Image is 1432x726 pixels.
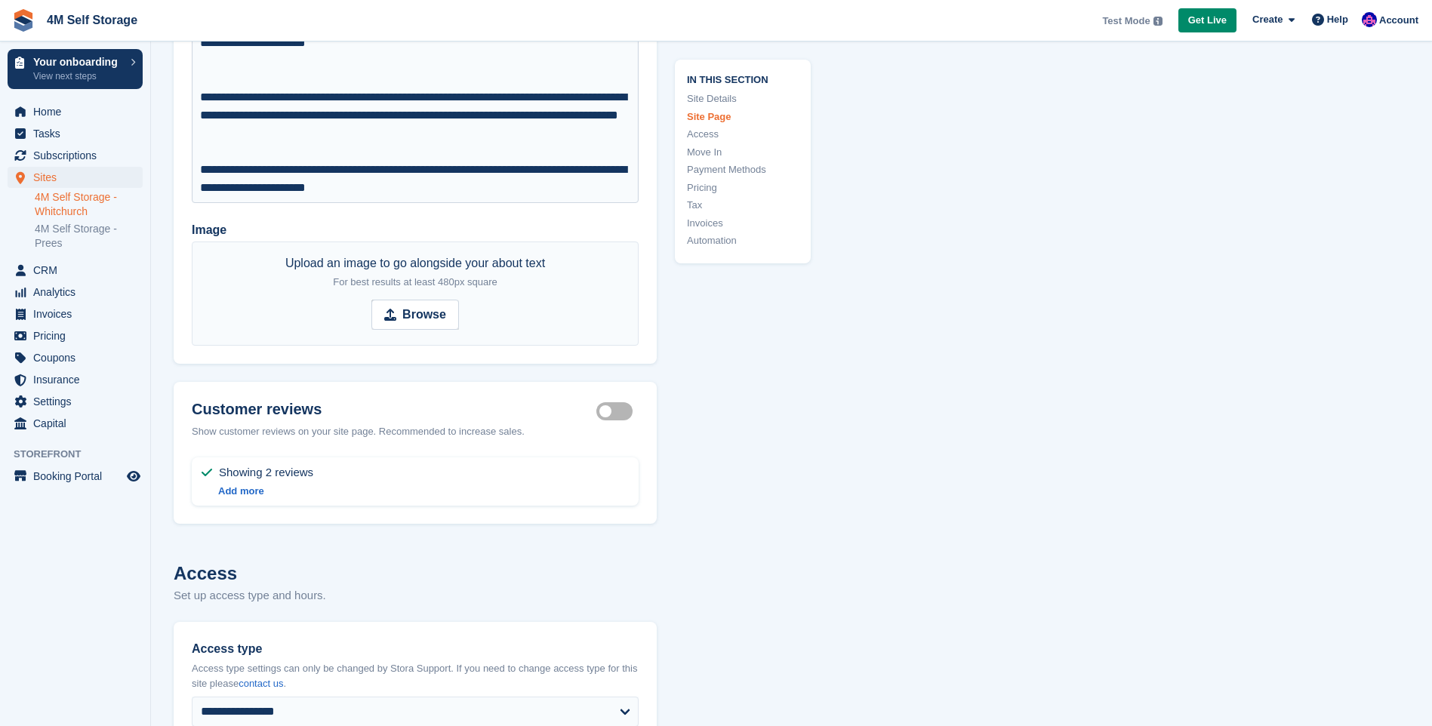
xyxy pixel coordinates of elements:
[1153,17,1163,26] img: icon-info-grey-7440780725fd019a000dd9b08b2336e03edf1995a4989e88bcd33f0948082b44.svg
[41,8,143,32] a: 4M Self Storage
[687,180,799,195] a: Pricing
[8,49,143,89] a: Your onboarding View next steps
[333,276,497,288] span: For best results at least 480px square
[8,347,143,368] a: menu
[687,162,799,177] a: Payment Methods
[8,413,143,434] a: menu
[8,303,143,325] a: menu
[8,391,143,412] a: menu
[33,69,123,83] p: View next steps
[218,485,264,497] a: Add more
[1188,13,1227,28] span: Get Live
[1379,13,1418,28] span: Account
[8,325,143,346] a: menu
[33,281,124,303] span: Analytics
[174,560,657,587] h2: Access
[8,260,143,281] a: menu
[14,447,150,462] span: Storefront
[33,260,124,281] span: CRM
[192,400,596,418] h2: Customer reviews
[285,254,545,291] div: Upload an image to go alongside your about text
[192,221,639,239] label: Image
[687,233,799,248] a: Automation
[8,167,143,188] a: menu
[687,198,799,213] a: Tax
[402,306,446,324] strong: Browse
[192,661,639,691] p: Access type settings can only be changed by Stora Support. If you need to change access type for ...
[33,101,124,122] span: Home
[33,167,124,188] span: Sites
[1362,12,1377,27] img: Pete Clutton
[1327,12,1348,27] span: Help
[33,413,124,434] span: Capital
[687,215,799,230] a: Invoices
[687,144,799,159] a: Move In
[35,222,143,251] a: 4M Self Storage - Prees
[8,369,143,390] a: menu
[33,369,124,390] span: Insurance
[33,347,124,368] span: Coupons
[687,91,799,106] a: Site Details
[8,281,143,303] a: menu
[596,411,639,413] label: Storefront show reviews
[35,190,143,219] a: 4M Self Storage - Whitchurch
[12,9,35,32] img: stora-icon-8386f47178a22dfd0bd8f6a31ec36ba5ce8667c1dd55bd0f319d3a0aa187defe.svg
[174,587,657,604] p: Set up access type and hours.
[687,71,799,85] span: In this section
[33,57,123,67] p: Your onboarding
[8,101,143,122] a: menu
[33,466,124,487] span: Booking Portal
[371,300,459,330] input: Browse
[192,424,639,439] div: Show customer reviews on your site page. Recommended to increase sales.
[1102,14,1150,29] span: Test Mode
[192,29,639,203] trix-editor: About this site
[8,466,143,487] a: menu
[33,303,124,325] span: Invoices
[239,678,283,689] a: contact us
[1252,12,1283,27] span: Create
[8,145,143,166] a: menu
[33,391,124,412] span: Settings
[1178,8,1236,33] a: Get Live
[687,127,799,142] a: Access
[33,145,124,166] span: Subscriptions
[192,640,639,658] label: Access type
[33,325,124,346] span: Pricing
[687,109,799,124] a: Site Page
[219,463,313,481] span: Showing 2 reviews
[8,123,143,144] a: menu
[125,467,143,485] a: Preview store
[33,123,124,144] span: Tasks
